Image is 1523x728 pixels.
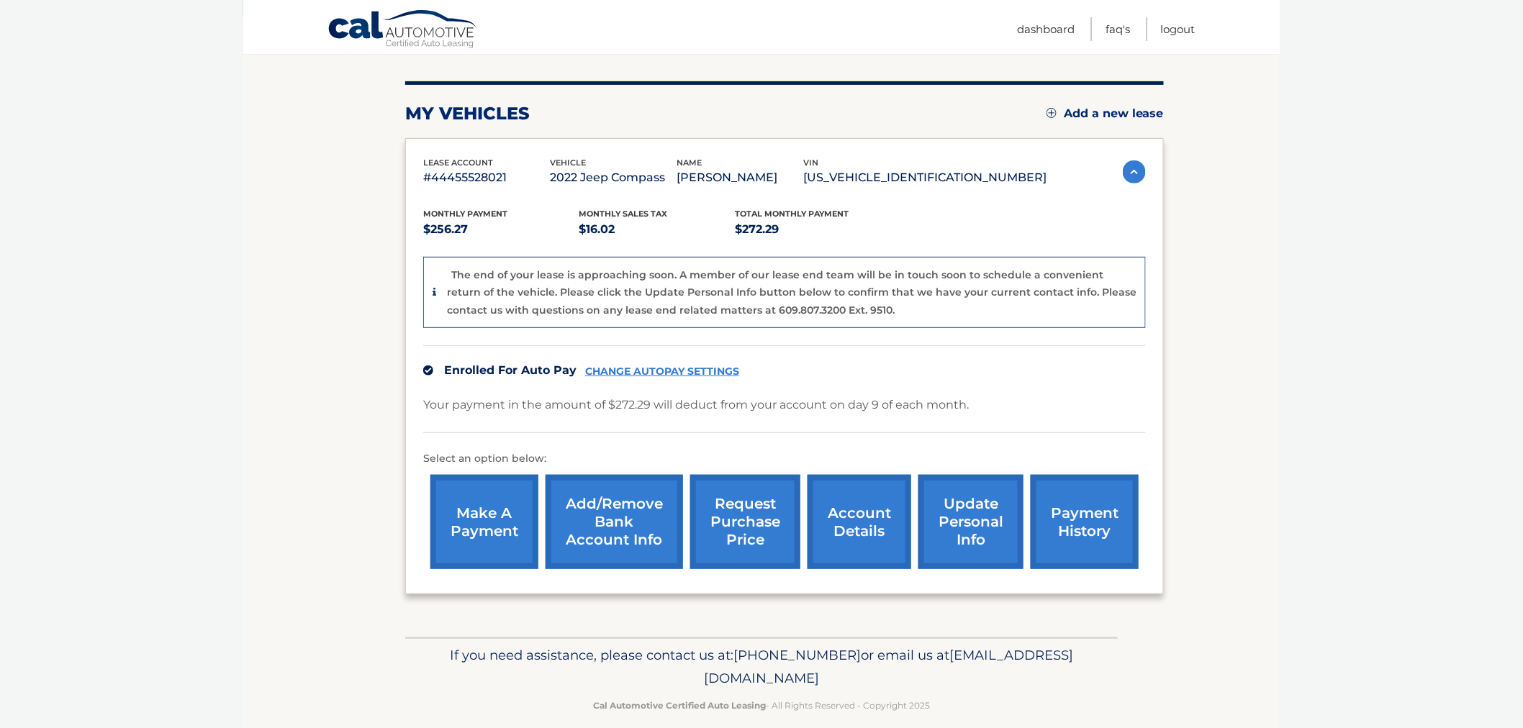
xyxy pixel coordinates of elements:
[1017,17,1075,41] a: Dashboard
[704,647,1073,686] span: [EMAIL_ADDRESS][DOMAIN_NAME]
[677,158,702,168] span: name
[593,700,766,711] strong: Cal Automotive Certified Auto Leasing
[1047,108,1057,118] img: add.svg
[550,158,586,168] span: vehicle
[447,268,1136,317] p: The end of your lease is approaching soon. A member of our lease end team will be in touch soon t...
[808,475,911,569] a: account details
[1106,17,1130,41] a: FAQ's
[415,644,1108,690] p: If you need assistance, please contact us at: or email us at
[550,168,677,188] p: 2022 Jeep Compass
[444,363,577,377] span: Enrolled For Auto Pay
[803,158,818,168] span: vin
[546,475,683,569] a: Add/Remove bank account info
[405,103,530,124] h2: my vehicles
[803,168,1047,188] p: [US_VEHICLE_IDENTIFICATION_NUMBER]
[735,219,891,240] p: $272.29
[585,365,739,378] a: CHANGE AUTOPAY SETTINGS
[1123,160,1146,183] img: accordion-active.svg
[423,219,579,240] p: $256.27
[579,209,668,219] span: Monthly sales Tax
[735,209,849,219] span: Total Monthly Payment
[677,168,803,188] p: [PERSON_NAME]
[690,475,800,569] a: request purchase price
[579,219,736,240] p: $16.02
[1047,106,1164,121] a: Add a new lease
[423,158,493,168] span: lease account
[423,395,969,415] p: Your payment in the amount of $272.29 will deduct from your account on day 9 of each month.
[733,647,861,663] span: [PHONE_NUMBER]
[327,9,479,51] a: Cal Automotive
[423,365,433,376] img: check.svg
[415,698,1108,713] p: - All Rights Reserved - Copyright 2025
[423,209,507,219] span: Monthly Payment
[430,475,538,569] a: make a payment
[423,450,1146,468] p: Select an option below:
[423,168,550,188] p: #44455528021
[918,475,1023,569] a: update personal info
[1161,17,1196,41] a: Logout
[1031,475,1139,569] a: payment history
